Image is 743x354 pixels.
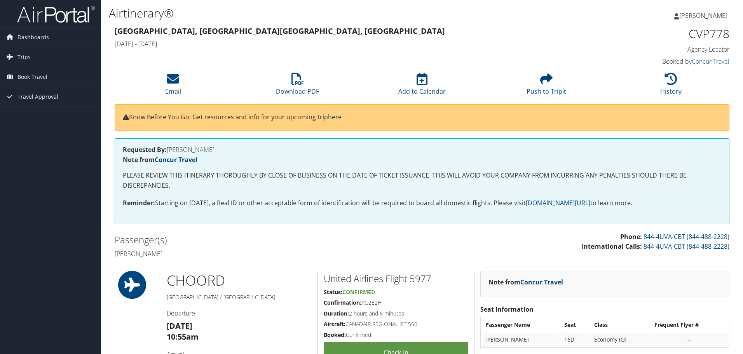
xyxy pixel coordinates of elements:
[115,26,445,36] strong: [GEOGRAPHIC_DATA], [GEOGRAPHIC_DATA] [GEOGRAPHIC_DATA], [GEOGRAPHIC_DATA]
[115,233,416,246] h2: Passenger(s)
[584,45,729,54] h4: Agency Locator
[324,331,346,338] strong: Booked:
[481,318,560,332] th: Passenger Name
[324,331,468,339] h5: Confirmed
[109,5,527,21] h1: Airtinerary®
[560,318,589,332] th: Seat
[674,4,735,27] a: [PERSON_NAME]
[17,47,31,67] span: Trips
[520,278,563,286] a: Concur Travel
[123,146,721,153] h4: [PERSON_NAME]
[123,199,155,207] strong: Reminder:
[526,199,590,207] a: [DOMAIN_NAME][URL]
[324,320,345,328] strong: Aircraft:
[620,232,642,241] strong: Phone:
[692,57,729,66] a: Concur Travel
[324,272,468,285] h2: United Airlines Flight 5977
[115,249,416,258] h4: [PERSON_NAME]
[590,333,650,347] td: Economy (Q)
[276,77,319,96] a: Download PDF
[324,320,468,328] h5: CANADAIR REGIONAL JET 550
[17,28,49,47] span: Dashboards
[167,271,312,290] h1: CHO ORD
[488,278,563,286] strong: Note from
[560,333,589,347] td: 16D
[582,242,642,251] strong: International Calls:
[584,26,729,42] h1: CVP778
[123,112,721,122] p: Know Before You Go: Get resources and info for your upcoming trip
[115,40,573,48] h4: [DATE] - [DATE]
[660,77,682,96] a: History
[328,113,342,121] a: here
[167,331,199,342] strong: 10:55am
[651,318,728,332] th: Frequent Flyer #
[480,305,534,314] strong: Seat Information
[165,77,181,96] a: Email
[654,336,724,343] div: --
[167,321,192,331] strong: [DATE]
[324,288,342,296] strong: Status:
[527,77,566,96] a: Push to Tripit
[398,77,446,96] a: Add to Calendar
[123,145,167,154] strong: Requested By:
[17,87,58,106] span: Travel Approval
[590,318,650,332] th: Class
[167,293,312,301] h5: [GEOGRAPHIC_DATA] / [GEOGRAPHIC_DATA]
[481,333,560,347] td: [PERSON_NAME]
[644,242,729,251] a: 844-4UVA-CBT (844-488-2228)
[679,11,727,20] span: [PERSON_NAME]
[644,232,729,241] a: 844-4UVA-CBT (844-488-2228)
[123,198,721,208] p: Starting on [DATE], a Real ID or other acceptable form of identification will be required to boar...
[17,67,47,87] span: Book Travel
[123,155,197,164] strong: Note from
[17,5,95,23] img: airportal-logo.png
[155,155,197,164] a: Concur Travel
[324,310,349,317] strong: Duration:
[584,57,729,66] h4: Booked by
[123,171,721,190] p: PLEASE REVIEW THIS ITINERARY THOROUGHLY BY CLOSE OF BUSINESS ON THE DATE OF TICKET ISSUANCE. THIS...
[167,309,312,317] h4: Departure
[324,299,361,306] strong: Confirmation:
[342,288,375,296] span: Confirmed
[324,299,468,307] h5: AG2E2H
[324,310,468,317] h5: 2 hours and 6 minutes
